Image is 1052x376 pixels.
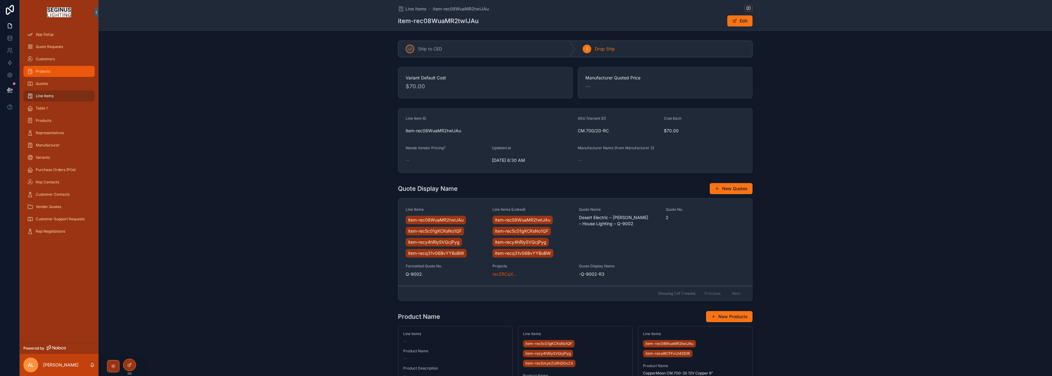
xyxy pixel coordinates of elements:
a: Table 1 [23,103,95,114]
span: Line Items [643,331,747,336]
span: item-recSmykZUIfnDDxZ4 [525,361,573,366]
span: Formatted Quote No. [406,264,485,269]
span: Projects [36,69,50,74]
span: Table 1 [36,106,48,111]
a: Powered by [20,342,98,354]
span: Line Items [406,207,485,212]
a: Representatives [23,127,95,138]
span: Cost Each [664,116,681,121]
span: Customers [36,57,55,62]
span: Quotes [36,81,48,86]
span: Quote Name [579,207,658,212]
span: item-rec5c01gKCKsNo1QF [495,228,548,234]
span: Line Items (Linked) [492,207,572,212]
span: Variant Default Cost [406,75,565,81]
span: item-reco8lCFFxUI4SDIK [645,351,690,356]
a: Rep Contacts [23,177,95,188]
a: Products [23,115,95,126]
a: Customer Support Requests [23,214,95,225]
a: item-recy4hRlySVQcjPyg [523,350,573,357]
span: item-recq31v06BvYYBoBW [408,250,464,256]
span: Vendor Quotes [36,204,61,209]
span: Showing 1 of 1 results [658,291,695,296]
a: App Setup [23,29,95,40]
span: Product Name [643,363,747,368]
span: Updated at [492,146,511,150]
span: Quote Requests [36,44,63,49]
span: Manufacturer [36,143,60,148]
button: Edit [727,15,753,26]
span: Line Items [36,94,54,98]
a: Vendor Quotes [23,201,95,212]
span: Manufacturer Quoted Price [585,75,745,81]
span: item-rec08WuaMR2twIJAu [406,128,573,134]
span: Desert Electric – [PERSON_NAME] – House Lighting – Q-9002 [579,214,658,227]
span: item-recq31v06BvYYBoBW [495,250,551,256]
span: item-rec5c01gKCKsNo1QF [525,341,572,346]
a: item-reco8lCFFxUI4SDIK [643,350,693,357]
h1: Quote Display Name [398,184,458,193]
a: Customers [23,54,95,65]
a: recZRCqX... [492,271,517,277]
p: [PERSON_NAME] [43,362,78,368]
span: -- [585,82,590,91]
span: Representatives [36,130,64,135]
span: AL [28,361,34,369]
span: item-recy4hRlySVQcjPyg [408,239,460,245]
span: [DATE] 6:30 AM [492,157,573,163]
a: Manufacturer [23,140,95,151]
span: item-rec5c01gKCKsNo1QF [408,228,462,234]
span: Powered by [23,346,44,351]
a: Quote Requests [23,41,95,52]
span: Manufacturer Name (from Manufacturer 3) [578,146,654,150]
a: item-rec08WuaMR2twIJAu [406,216,466,224]
a: item-rec08WuaMR2twIJAu [643,340,696,347]
span: 2 [666,214,745,221]
a: item-recy4hRlySVQcjPyg [492,238,549,246]
span: item-rec08WuaMR2twIJAu [408,217,464,223]
span: Needs Vendor Pricing? [406,146,445,150]
span: item-recy4hRlySVQcjPyg [495,239,546,245]
span: $70.00 [664,128,745,134]
span: Purchase Orders (POs) [36,167,76,172]
span: item-rec08WuaMR2twIJAu [495,217,550,223]
h1: item-rec08WuaMR2twIJAu [398,17,479,25]
span: -- [578,157,581,163]
span: CM.700/20-RC [578,128,659,134]
span: Projects [492,264,572,269]
span: -- [403,356,407,361]
button: New Products [706,311,753,322]
span: 2 [586,46,588,51]
span: -- [406,157,409,163]
span: -- [403,339,407,344]
span: Variants [36,155,50,160]
span: Customer Support Requests [36,217,85,222]
a: Purchase Orders (POs) [23,164,95,175]
img: App logo [47,7,71,17]
a: Line Items [23,90,95,102]
a: item-rec5c01gKCKsNo1QF [523,340,575,347]
span: Rep Negotiations [36,229,65,234]
span: Quote No. [666,207,745,212]
span: $70.00 [406,82,565,91]
a: item-recq31v06BvYYBoBW [406,249,467,258]
span: Product Description [403,366,508,371]
span: item-rec08WuaMR2twIJAu [645,341,693,346]
span: Q-9002 [406,271,485,277]
a: Line Itemsitem-rec08WuaMR2twIJAuitem-rec5c01gKCKsNo1QFitem-recy4hRlySVQcjPygitem-recq31v06BvYYBoB... [398,198,752,286]
span: item-recy4hRlySVQcjPyg [525,351,571,356]
a: item-rec08WuaMR2twIJAu [492,216,553,224]
span: Customer Contacts [36,192,70,197]
h1: Product Name [398,312,440,321]
a: Line Items [398,6,427,12]
span: -Q-9002-R3 [579,271,658,277]
a: Variants [23,152,95,163]
a: item-rec08WuaMR2twIJAu [433,6,489,12]
span: Product Name [403,349,508,354]
a: Rep Negotiations [23,226,95,237]
span: Line Item ID [406,116,426,121]
a: Projects [23,66,95,77]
